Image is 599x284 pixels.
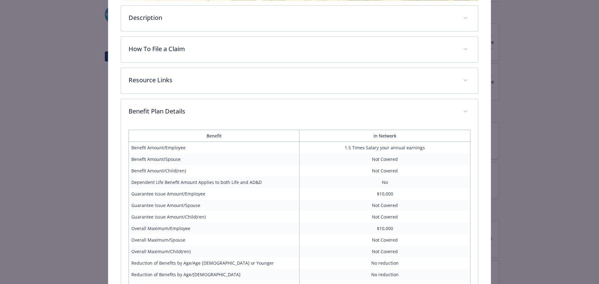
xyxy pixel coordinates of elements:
td: Guarantee Issue Amount/Spouse [129,200,299,211]
div: How To File a Claim [121,37,478,62]
td: Guarantee Issue Amount/Employee [129,188,299,200]
td: Dependent Life Benefit Amount Applies to both Life and AD&D [129,176,299,188]
p: Description [129,13,456,22]
td: 1.5 Times Salary your annual earnings [299,142,470,154]
td: Benefit Amount/Spouse [129,153,299,165]
td: Not Covered [299,246,470,257]
td: Benefit Amount/Employee [129,142,299,154]
p: Benefit Plan Details [129,107,456,116]
td: No [299,176,470,188]
p: How To File a Claim [129,44,456,54]
td: Overall Maximum/Employee [129,223,299,234]
div: Description [121,6,478,31]
th: Benefit [129,130,299,142]
td: Not Covered [299,200,470,211]
td: $10,000 [299,188,470,200]
td: Not Covered [299,234,470,246]
td: No reduction [299,269,470,280]
div: Benefit Plan Details [121,99,478,125]
td: Guarantee Issue Amount/Child(ren) [129,211,299,223]
td: Overall Maximum/Child(ren) [129,246,299,257]
td: Overall Maximum/Spouse [129,234,299,246]
td: Reduction of Benefits by Age/Age [DEMOGRAPHIC_DATA] or Younger [129,257,299,269]
div: Resource Links [121,68,478,94]
td: No reduction [299,257,470,269]
td: Not Covered [299,211,470,223]
td: Not Covered [299,165,470,176]
p: Resource Links [129,75,456,85]
td: $10,000 [299,223,470,234]
td: Reduction of Benefits by Age/[DEMOGRAPHIC_DATA] [129,269,299,280]
th: In Network [299,130,470,142]
td: Not Covered [299,153,470,165]
td: Benefit Amount/Child(ren) [129,165,299,176]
